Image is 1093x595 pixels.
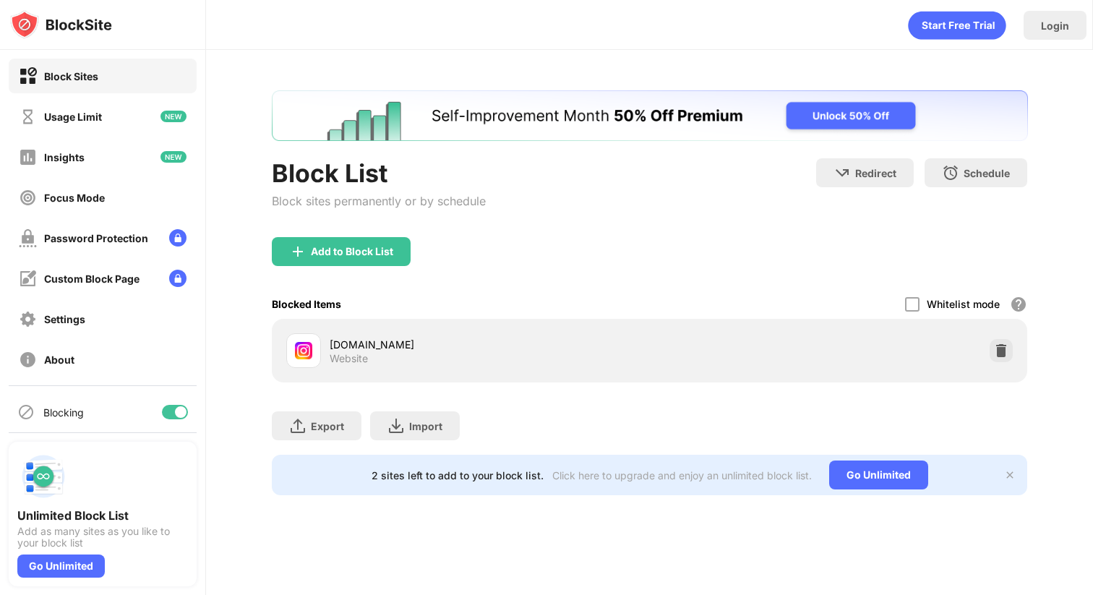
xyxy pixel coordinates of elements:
div: Click here to upgrade and enjoy an unlimited block list. [552,469,812,481]
div: Whitelist mode [927,298,1000,310]
img: lock-menu.svg [169,229,187,247]
div: Add to Block List [311,246,393,257]
div: Block List [272,158,486,188]
div: Schedule [964,167,1010,179]
div: About [44,354,74,366]
div: animation [908,11,1006,40]
div: Settings [44,313,85,325]
img: x-button.svg [1004,469,1016,481]
div: [DOMAIN_NAME] [330,337,650,352]
img: new-icon.svg [160,111,187,122]
div: Blocked Items [272,298,341,310]
div: Custom Block Page [44,273,140,285]
img: focus-off.svg [19,189,37,207]
div: Login [1041,20,1069,32]
img: insights-off.svg [19,148,37,166]
img: about-off.svg [19,351,37,369]
img: time-usage-off.svg [19,108,37,126]
img: push-block-list.svg [17,450,69,502]
img: lock-menu.svg [169,270,187,287]
div: Import [409,420,442,432]
img: favicons [295,342,312,359]
div: Block Sites [44,70,98,82]
div: Website [330,352,368,365]
img: logo-blocksite.svg [10,10,112,39]
div: Password Protection [44,232,148,244]
div: Focus Mode [44,192,105,204]
div: Add as many sites as you like to your block list [17,526,188,549]
div: Blocking [43,406,84,419]
img: customize-block-page-off.svg [19,270,37,288]
iframe: Banner [272,90,1028,141]
img: blocking-icon.svg [17,403,35,421]
img: settings-off.svg [19,310,37,328]
div: Usage Limit [44,111,102,123]
div: 2 sites left to add to your block list. [372,469,544,481]
div: Unlimited Block List [17,508,188,523]
div: Redirect [855,167,896,179]
div: Export [311,420,344,432]
img: password-protection-off.svg [19,229,37,247]
div: Block sites permanently or by schedule [272,194,486,208]
div: Insights [44,151,85,163]
div: Go Unlimited [17,555,105,578]
img: new-icon.svg [160,151,187,163]
div: Go Unlimited [829,461,928,489]
img: block-on.svg [19,67,37,85]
